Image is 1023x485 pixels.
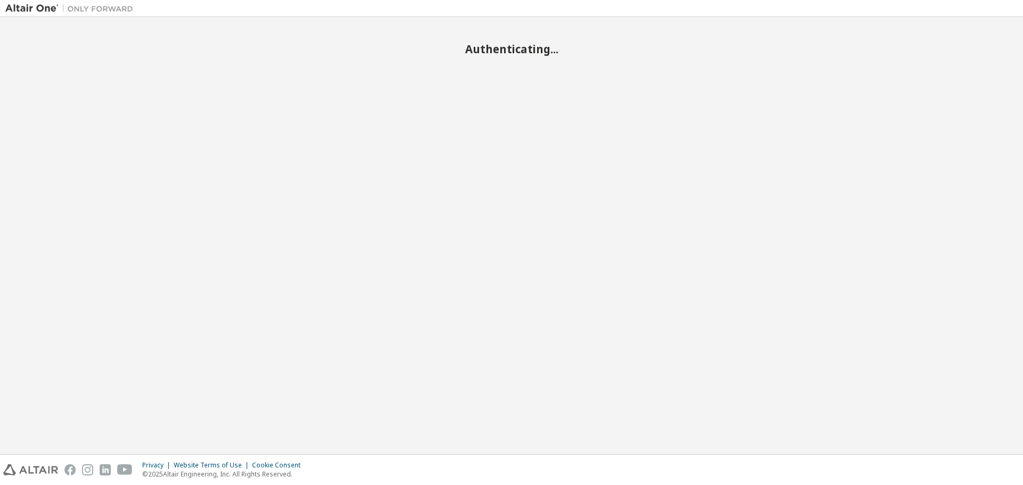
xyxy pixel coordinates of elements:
img: youtube.svg [117,464,133,475]
div: Cookie Consent [252,461,307,470]
h2: Authenticating... [5,42,1018,56]
p: © 2025 Altair Engineering, Inc. All Rights Reserved. [142,470,307,479]
div: Privacy [142,461,174,470]
img: altair_logo.svg [3,464,58,475]
div: Website Terms of Use [174,461,252,470]
img: facebook.svg [64,464,76,475]
img: instagram.svg [82,464,93,475]
img: Altair One [5,3,139,14]
img: linkedin.svg [100,464,111,475]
